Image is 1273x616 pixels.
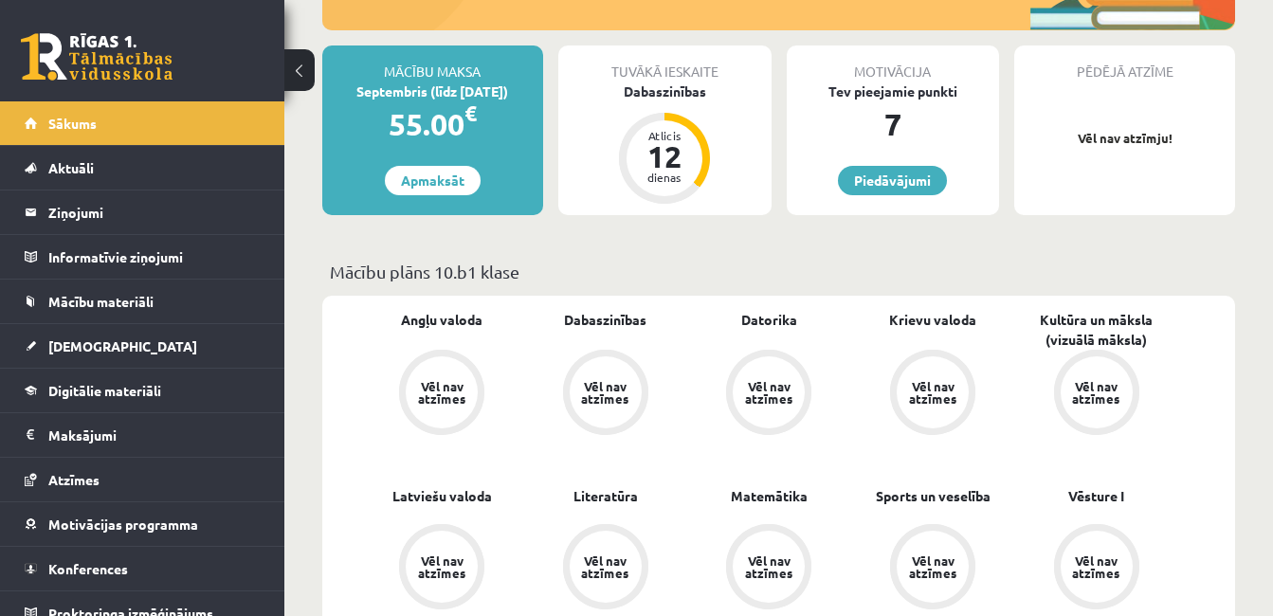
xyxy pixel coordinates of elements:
[636,141,693,172] div: 12
[25,502,261,546] a: Motivācijas programma
[48,560,128,577] span: Konferences
[524,524,688,613] a: Vēl nav atzīmes
[48,413,261,457] legend: Maksājumi
[415,380,468,405] div: Vēl nav atzīmes
[322,82,543,101] div: Septembris (līdz [DATE])
[25,280,261,323] a: Mācību materiāli
[322,101,543,147] div: 55.00
[322,45,543,82] div: Mācību maksa
[330,259,1228,284] p: Mācību plāns 10.b1 klase
[25,190,261,234] a: Ziņojumi
[787,82,1000,101] div: Tev pieejamie punkti
[21,33,173,81] a: Rīgas 1. Tālmācības vidusskola
[25,369,261,412] a: Digitālie materiāli
[25,235,261,279] a: Informatīvie ziņojumi
[48,115,97,132] span: Sākums
[1014,350,1178,439] a: Vēl nav atzīmes
[48,293,154,310] span: Mācību materiāli
[687,350,851,439] a: Vēl nav atzīmes
[25,547,261,590] a: Konferences
[1014,45,1235,82] div: Pēdējā atzīme
[48,235,261,279] legend: Informatīvie ziņojumi
[558,45,772,82] div: Tuvākā ieskaite
[579,380,632,405] div: Vēl nav atzīmes
[1014,524,1178,613] a: Vēl nav atzīmes
[579,554,632,579] div: Vēl nav atzīmes
[838,166,947,195] a: Piedāvājumi
[564,310,646,330] a: Dabaszinības
[787,101,1000,147] div: 7
[851,524,1015,613] a: Vēl nav atzīmes
[876,486,991,506] a: Sports un veselība
[906,554,959,579] div: Vēl nav atzīmes
[464,100,477,127] span: €
[742,380,795,405] div: Vēl nav atzīmes
[25,324,261,368] a: [DEMOGRAPHIC_DATA]
[48,516,198,533] span: Motivācijas programma
[360,350,524,439] a: Vēl nav atzīmes
[1024,129,1226,148] p: Vēl nav atzīmju!
[742,554,795,579] div: Vēl nav atzīmes
[558,82,772,207] a: Dabaszinības Atlicis 12 dienas
[48,337,197,354] span: [DEMOGRAPHIC_DATA]
[415,554,468,579] div: Vēl nav atzīmes
[906,380,959,405] div: Vēl nav atzīmes
[636,172,693,183] div: dienas
[48,190,261,234] legend: Ziņojumi
[1068,486,1124,506] a: Vēsture I
[25,101,261,145] a: Sākums
[25,146,261,190] a: Aktuāli
[401,310,482,330] a: Angļu valoda
[48,382,161,399] span: Digitālie materiāli
[889,310,976,330] a: Krievu valoda
[385,166,481,195] a: Apmaksāt
[25,413,261,457] a: Maksājumi
[392,486,492,506] a: Latviešu valoda
[741,310,797,330] a: Datorika
[851,350,1015,439] a: Vēl nav atzīmes
[1070,554,1123,579] div: Vēl nav atzīmes
[1014,310,1178,350] a: Kultūra un māksla (vizuālā māksla)
[25,458,261,501] a: Atzīmes
[687,524,851,613] a: Vēl nav atzīmes
[558,82,772,101] div: Dabaszinības
[636,130,693,141] div: Atlicis
[48,159,94,176] span: Aktuāli
[524,350,688,439] a: Vēl nav atzīmes
[731,486,808,506] a: Matemātika
[48,471,100,488] span: Atzīmes
[360,524,524,613] a: Vēl nav atzīmes
[787,45,1000,82] div: Motivācija
[1070,380,1123,405] div: Vēl nav atzīmes
[573,486,638,506] a: Literatūra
